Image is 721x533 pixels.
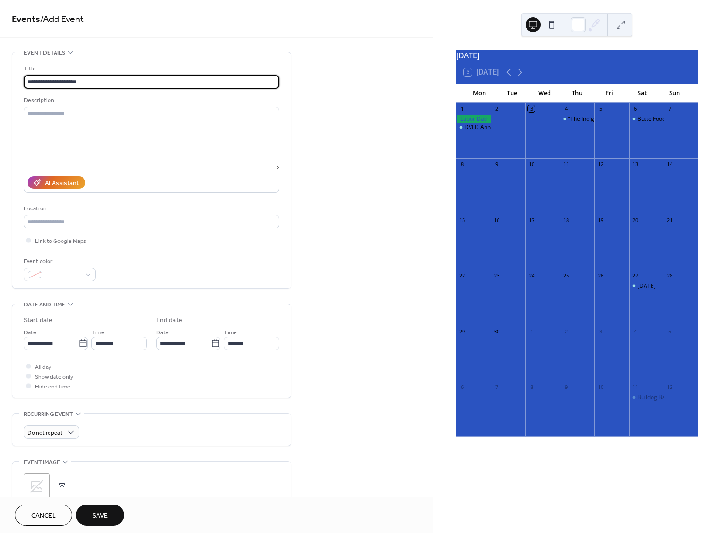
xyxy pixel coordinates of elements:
[493,328,500,335] div: 30
[24,316,53,325] div: Start date
[666,105,673,112] div: 7
[224,328,237,338] span: Time
[638,394,672,401] div: Bulldog Bash
[632,383,639,390] div: 11
[24,256,94,266] div: Event color
[632,105,639,112] div: 6
[562,216,569,223] div: 18
[40,10,84,28] span: / Add Event
[666,383,673,390] div: 12
[597,161,604,168] div: 12
[35,236,86,246] span: Link to Google Maps
[666,328,673,335] div: 5
[658,84,691,103] div: Sun
[493,383,500,390] div: 7
[528,328,535,335] div: 1
[35,372,73,382] span: Show date only
[597,216,604,223] div: 19
[597,272,604,279] div: 26
[561,84,593,103] div: Thu
[459,383,466,390] div: 6
[156,328,169,338] span: Date
[629,115,664,123] div: Butte Food Festival 2025!!
[560,115,594,123] div: "The Indigenous Salish of Central and Western MT Lifeways & Perspectives"
[528,216,535,223] div: 17
[666,272,673,279] div: 28
[493,216,500,223] div: 16
[459,328,466,335] div: 29
[562,383,569,390] div: 9
[456,50,698,61] div: [DATE]
[496,84,528,103] div: Tue
[28,176,85,189] button: AI Assistant
[24,64,277,74] div: Title
[562,105,569,112] div: 4
[35,362,51,372] span: All day
[459,272,466,279] div: 22
[24,473,50,499] div: ;
[91,328,104,338] span: Time
[632,216,639,223] div: 20
[597,383,604,390] div: 10
[24,300,65,310] span: Date and time
[629,282,664,290] div: National Public Lands Day
[493,161,500,168] div: 9
[24,328,36,338] span: Date
[24,48,65,58] span: Event details
[24,204,277,214] div: Location
[528,161,535,168] div: 10
[632,328,639,335] div: 4
[464,124,568,132] div: DVFD Annual [DATE] Pancake Breakfast
[638,115,704,123] div: Butte Food Festival 2025!!
[593,84,626,103] div: Fri
[24,409,73,419] span: Recurring event
[629,394,664,401] div: Bulldog Bash
[597,328,604,335] div: 3
[562,272,569,279] div: 25
[76,505,124,526] button: Save
[15,505,72,526] button: Cancel
[92,511,108,521] span: Save
[156,316,182,325] div: End date
[666,161,673,168] div: 14
[666,216,673,223] div: 21
[464,84,496,103] div: Mon
[528,272,535,279] div: 24
[456,115,491,123] div: Labor Day
[459,216,466,223] div: 15
[528,105,535,112] div: 3
[626,84,659,103] div: Sat
[24,96,277,105] div: Description
[528,383,535,390] div: 8
[562,328,569,335] div: 2
[459,161,466,168] div: 8
[562,161,569,168] div: 11
[493,272,500,279] div: 23
[632,272,639,279] div: 27
[35,382,70,392] span: Hide end time
[459,105,466,112] div: 1
[528,84,561,103] div: Wed
[28,428,62,438] span: Do not repeat
[31,511,56,521] span: Cancel
[12,10,40,28] a: Events
[456,124,491,132] div: DVFD Annual Labor Day Pancake Breakfast
[24,457,60,467] span: Event image
[493,105,500,112] div: 2
[632,161,639,168] div: 13
[45,179,79,188] div: AI Assistant
[638,282,656,290] div: [DATE]
[597,105,604,112] div: 5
